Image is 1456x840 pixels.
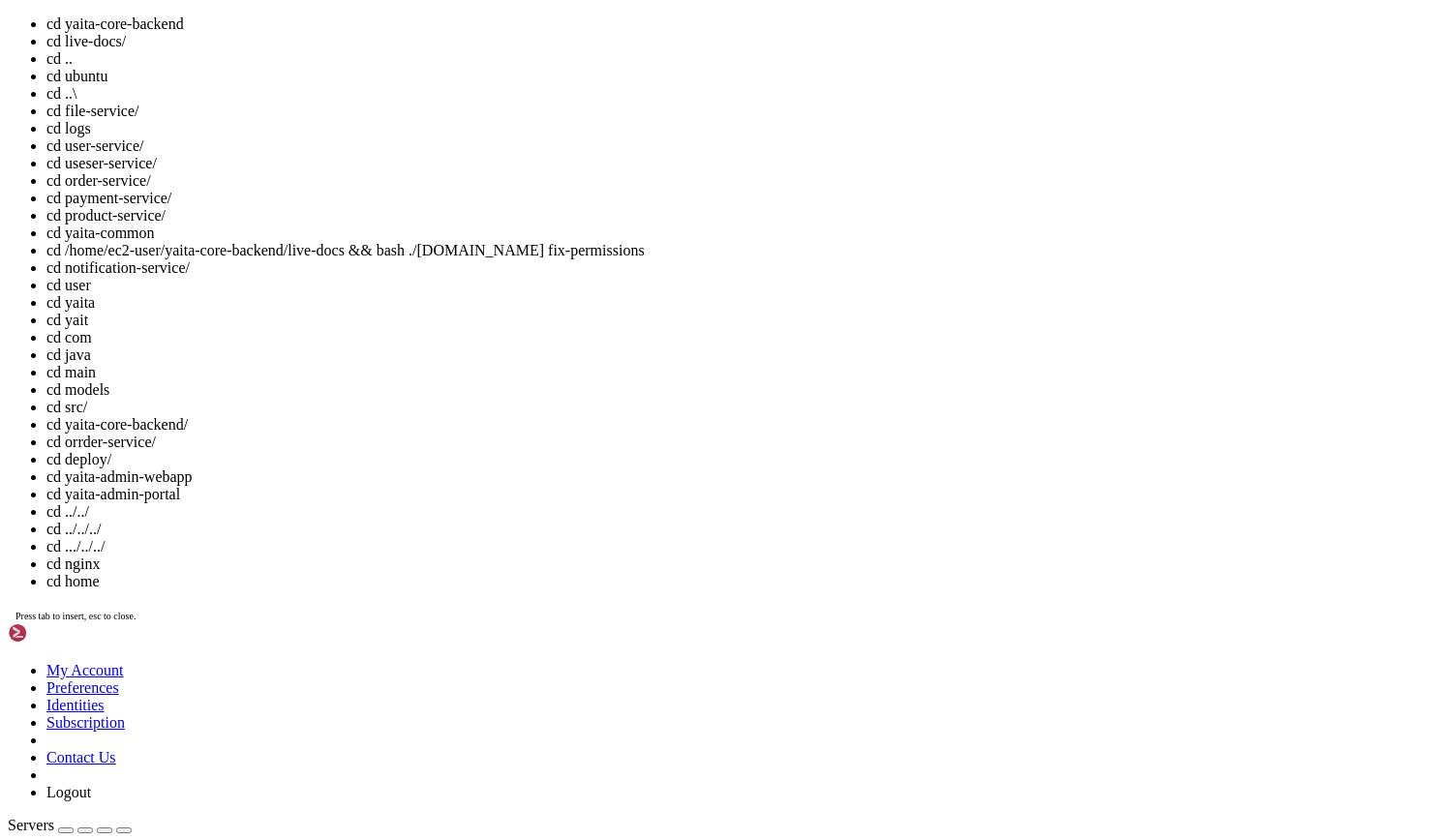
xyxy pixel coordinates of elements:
[46,346,1448,364] li: cd java
[46,207,1448,225] li: cd product-service/
[8,74,1203,90] x-row: * Support: [URL][DOMAIN_NAME]
[8,139,1203,156] x-row: System load: 0.0 Processes: 138
[46,294,1448,312] li: cd yaita
[8,518,178,533] span: ubuntu@ip-172-31-91-17
[46,364,1448,381] li: cd main
[46,662,124,678] a: My Account
[8,304,1203,320] x-row: Expanded Security Maintenance for Applications is not enabled.
[46,120,1448,137] li: cd logs
[8,501,1203,518] x-row: : $ cd yaita-core-backend
[8,172,1203,189] x-row: Memory usage: 11% IPv4 address for enX0: [TECHNICAL_ID]
[8,222,1203,238] x-row: * Ubuntu Pro delivers the most comprehensive open source security and
[46,416,1448,434] li: cd yaita-core-backend/
[163,485,302,500] span: yaita-core-backend
[813,485,914,500] span: yaita-web-app
[46,399,1448,416] li: cd src/
[186,468,194,484] span: ~
[46,573,1448,590] li: cd home
[8,57,1203,74] x-row: * Management: [URL][DOMAIN_NAME]
[8,817,132,833] a: Servers
[46,468,1448,486] li: cd yaita-admin-webapp
[46,784,91,800] a: Logout
[46,486,1448,503] li: cd yaita-admin-portal
[46,103,1448,120] li: cd file-service/
[46,50,1448,68] li: cd ..
[8,468,178,484] span: ubuntu@ip-172-31-91-17
[8,189,1203,205] x-row: Swap usage: 6%
[46,172,1448,190] li: cd order-service/
[46,538,1448,555] li: cd .../../../
[400,518,408,534] div: (48, 31)
[186,518,341,533] span: ~/yaita-core-backend
[8,468,1203,485] x-row: : $ ls
[8,817,54,833] span: Servers
[46,277,1448,294] li: cd user
[46,190,1448,207] li: cd payment-service/
[46,555,1448,573] li: cd nginx
[46,679,119,696] a: Preferences
[46,225,1448,242] li: cd yaita-common
[186,501,194,517] span: ~
[46,381,1448,399] li: cd models
[46,329,1448,346] li: cd com
[8,156,1203,172] x-row: Usage of /: 84.2% of 28.02GB Users logged in: 1
[46,451,1448,468] li: cd deploy/
[8,386,1203,403] x-row: Enable ESM Apps to receive additional future security updates.
[8,106,1203,123] x-row: System information as of [DATE]
[46,714,125,731] a: Subscription
[15,611,136,621] span: Press tab to insert, esc to close.
[46,434,1448,451] li: cd orrder-service/
[46,242,1448,259] li: cd /home/ec2-user/yaita-core-backend/live-docs && bash ./[DOMAIN_NAME] fix-permissions
[46,155,1448,172] li: cd useser-service/
[46,85,1448,103] li: cd ..\
[8,452,1203,468] x-row: Last login: [DATE] from [TECHNICAL_ID]
[8,337,1203,353] x-row: 12 updates can be applied immediately.
[46,749,116,765] a: Contact Us
[8,518,1203,534] x-row: : $ cd
[46,15,1448,33] li: cd yaita-core-backend
[46,137,1448,155] li: cd user-service/
[46,521,1448,538] li: cd ../../../
[8,403,1203,419] x-row: See [URL][DOMAIN_NAME] or run: sudo pro status
[8,485,147,500] span: yaita-admin-portal
[46,259,1448,277] li: cd notification-service/
[8,238,1203,255] x-row: compliance features.
[8,501,178,517] span: ubuntu@ip-172-31-91-17
[46,33,1448,50] li: cd live-docs/
[46,68,1448,85] li: cd ubuntu
[8,8,1203,24] x-row: Welcome to Ubuntu 24.04.3 LTS (GNU/Linux 6.14.0-1014-aws x86_64)
[8,353,1203,370] x-row: To see these additional updates run: apt list --upgradable
[46,697,105,713] a: Identities
[8,271,1203,287] x-row: [URL][DOMAIN_NAME]
[46,503,1448,521] li: cd ../../
[8,485,1203,501] x-row: yaita-order-logs.txt yaita-order2-logs.txt yaita-order3-logs.txt
[8,623,119,643] img: Shellngn
[46,312,1448,329] li: cd yait
[8,41,1203,57] x-row: * Documentation: [URL][DOMAIN_NAME]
